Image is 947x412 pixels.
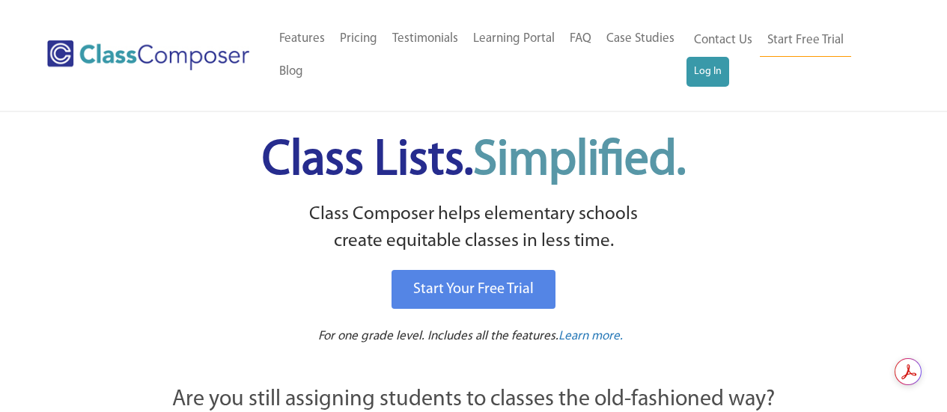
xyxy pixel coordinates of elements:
span: For one grade level. Includes all the features. [318,330,558,342]
a: Log In [686,57,729,87]
a: Blog [272,55,311,88]
a: Start Free Trial [760,24,851,58]
a: Pricing [332,22,385,55]
a: Learn more. [558,328,623,346]
span: Start Your Free Trial [413,282,534,297]
span: Simplified. [473,137,686,185]
a: Learning Portal [466,22,562,55]
a: Start Your Free Trial [392,270,555,309]
a: FAQ [562,22,599,55]
a: Case Studies [599,22,682,55]
nav: Header Menu [686,24,889,87]
span: Class Lists. [262,137,686,185]
span: Learn more. [558,330,623,342]
a: Testimonials [385,22,466,55]
nav: Header Menu [272,22,686,88]
a: Features [272,22,332,55]
img: Class Composer [47,40,249,70]
a: Contact Us [686,24,760,57]
p: Class Composer helps elementary schools create equitable classes in less time. [90,201,858,256]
